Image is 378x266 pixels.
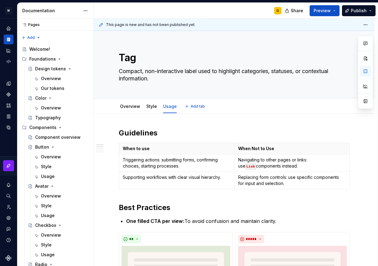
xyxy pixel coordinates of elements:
button: Share [282,5,307,16]
a: Components [4,90,13,99]
a: Avatar [25,181,91,191]
div: Foundations [20,54,91,64]
button: Contact support [4,224,13,234]
a: Style [31,162,91,172]
div: Style [144,100,159,113]
div: Overview [41,105,61,111]
a: Overview [31,74,91,83]
a: Analytics [4,46,13,55]
svg: Supernova Logo [5,255,12,261]
button: Add [20,33,42,42]
a: Storybook stories [4,112,13,121]
div: Avatar [35,183,49,189]
a: Usage [163,104,177,109]
span: Preview [314,8,331,14]
span: Add [27,35,35,40]
div: Pages [20,22,40,27]
div: Overview [118,100,143,113]
a: Overview [31,103,91,113]
a: Usage [31,211,91,220]
div: Button [35,144,49,150]
a: Style [31,240,91,250]
a: Usage [31,250,91,260]
p: Navigating to other pages or links: use components instead. [238,157,346,169]
a: Overview [31,230,91,240]
span: Add tab [191,104,205,109]
a: Documentation [4,35,13,44]
p: To avoid confusion and maintain clarity. [126,217,350,225]
a: Overview [31,191,91,201]
p: Supporting workflows with clear visual hierarchy. [123,174,231,180]
button: Notifications [4,180,13,190]
div: Components [29,124,56,131]
div: Components [20,123,91,132]
span: Share [291,8,303,14]
a: Assets [4,101,13,110]
span: This page is new and has not been published yet. [106,22,195,27]
div: Style [41,203,52,209]
button: M [1,4,16,17]
a: Overview [31,152,91,162]
div: Usage [161,100,179,113]
p: Triggering actions: submitting forms, confirming choices, starting processes. [123,157,231,169]
a: Design tokens [4,79,13,88]
h2: Guidelines [119,128,350,138]
a: Typography [25,113,91,123]
button: Preview [310,5,340,16]
code: Link [245,163,256,170]
div: Style [41,242,52,248]
a: Welcome! [20,44,91,54]
strong: One filled CTA per view: [126,218,184,224]
a: Code automation [4,57,13,66]
a: Button [25,142,91,152]
a: Settings [4,213,13,223]
textarea: Tag [118,50,348,65]
a: Overview [120,104,140,109]
span: Publish [351,8,367,14]
a: Style [31,201,91,211]
h2: Best Practices [119,203,350,212]
button: Search ⌘K [4,191,13,201]
div: Usage [41,212,55,219]
div: Usage [41,173,55,179]
a: Invite team [4,202,13,212]
div: D [277,8,279,13]
a: Usage [31,172,91,181]
div: Style [41,164,52,170]
a: Home [4,24,13,33]
a: Design tokens [25,64,91,74]
p: When to use [123,146,231,152]
div: Overview [41,154,61,160]
textarea: Compact, non-interactive label used to highlight categories, statuses, or contextual information. [118,66,348,83]
div: Typography [35,115,61,121]
div: Color [35,95,46,101]
div: Documentation [22,8,80,14]
a: Our tokens [31,83,91,93]
div: Component overview [35,134,81,140]
p: Replacing form controls: use specific components for input and selection. [238,174,346,187]
div: M [5,7,12,14]
a: Style [146,104,157,109]
div: Overview [41,76,61,82]
div: Usage [41,252,55,258]
a: Data sources [4,123,13,132]
div: Design tokens [35,66,66,72]
button: Add tab [183,102,208,111]
div: Our tokens [41,85,64,91]
p: When Not to Use [238,146,346,152]
div: Overview [41,193,61,199]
